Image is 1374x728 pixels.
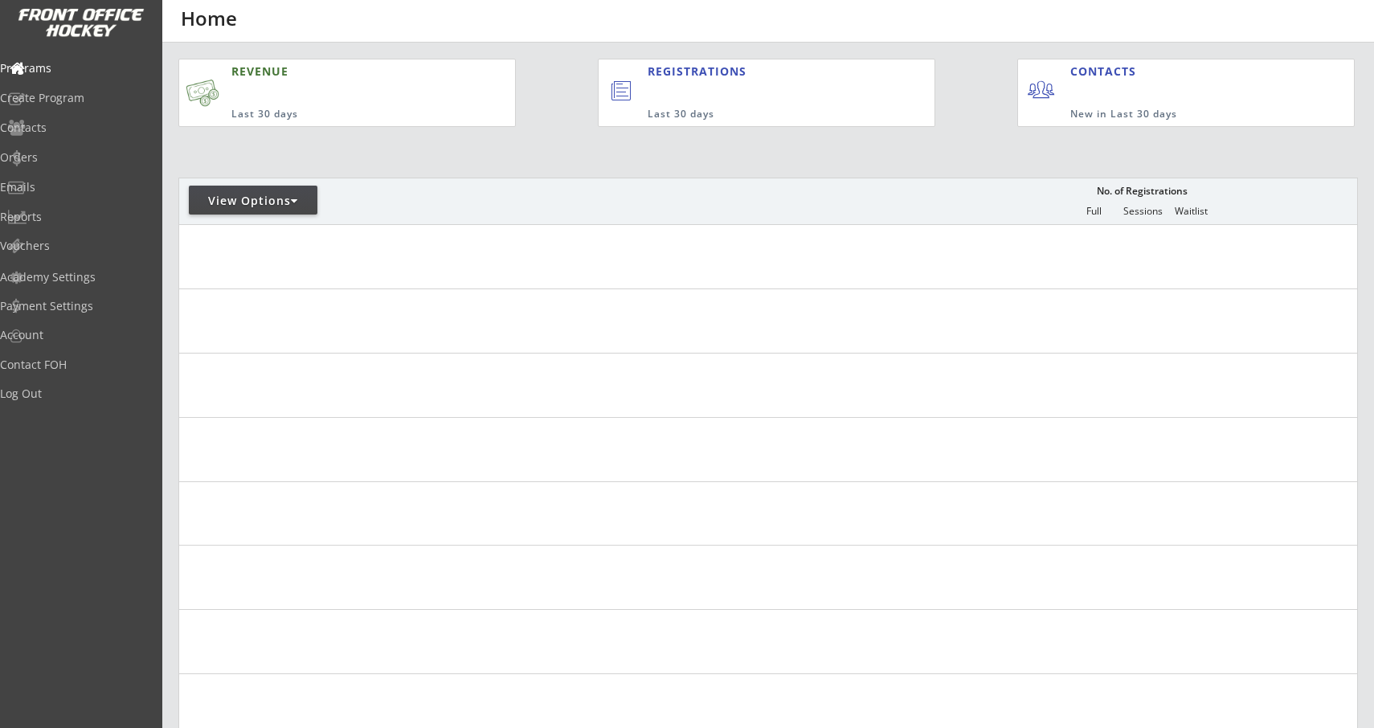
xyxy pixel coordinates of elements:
div: Sessions [1118,206,1167,217]
div: Waitlist [1167,206,1215,217]
div: No. of Registrations [1092,186,1192,197]
div: Last 30 days [648,108,869,121]
div: Full [1069,206,1118,217]
div: View Options [189,193,317,209]
div: REGISTRATIONS [648,63,860,80]
div: New in Last 30 days [1070,108,1279,121]
div: CONTACTS [1070,63,1143,80]
div: REVENUE [231,63,437,80]
div: Last 30 days [231,108,437,121]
